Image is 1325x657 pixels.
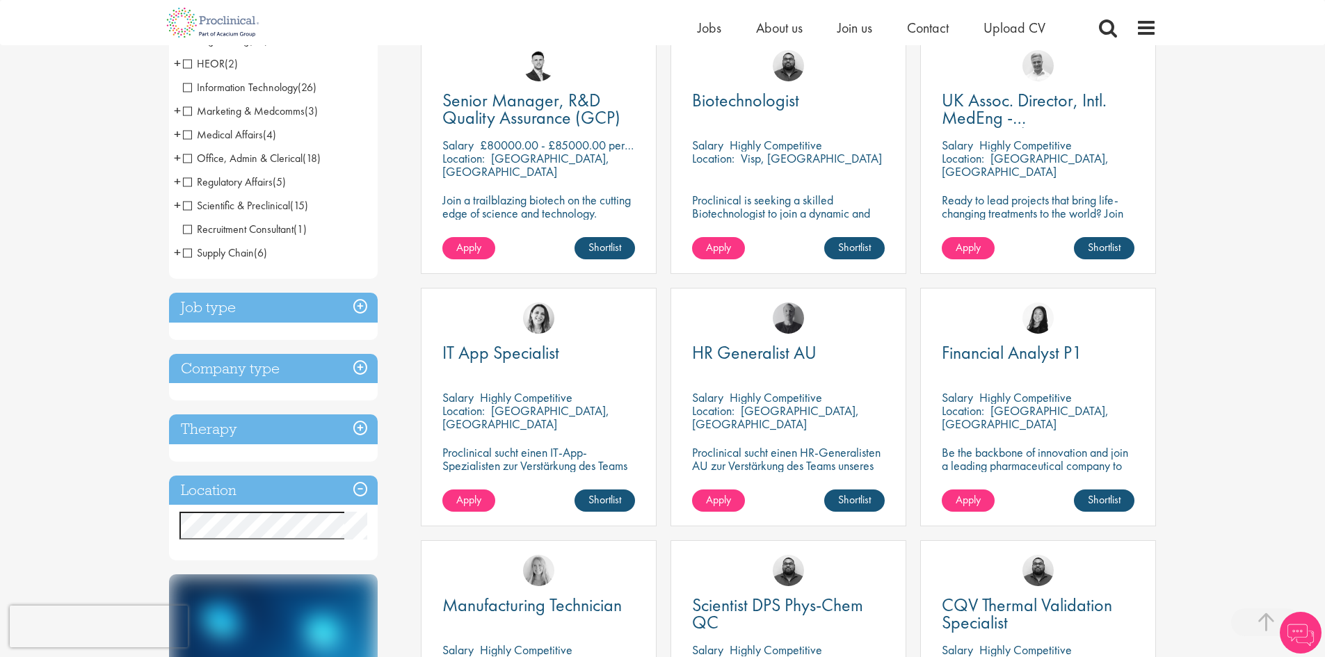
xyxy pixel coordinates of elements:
span: HEOR [183,56,225,71]
span: Senior Manager, R&D Quality Assurance (GCP) [442,88,620,129]
a: Shortlist [575,489,635,512]
a: Joshua Bye [1022,50,1054,81]
span: Supply Chain [183,245,267,260]
p: [GEOGRAPHIC_DATA], [GEOGRAPHIC_DATA] [942,403,1109,432]
a: Apply [692,237,745,259]
span: About us [756,19,803,37]
span: Jobs [698,19,721,37]
a: Apply [942,237,995,259]
a: CQV Thermal Validation Specialist [942,597,1134,631]
p: [GEOGRAPHIC_DATA], [GEOGRAPHIC_DATA] [442,403,609,432]
span: (15) [290,198,308,213]
a: Senior Manager, R&D Quality Assurance (GCP) [442,92,635,127]
span: Recruitment Consultant [183,222,307,236]
img: Joshua Godden [523,50,554,81]
span: Biotechnologist [692,88,799,112]
a: Shortlist [824,237,885,259]
span: Apply [456,240,481,254]
span: Information Technology [183,80,316,95]
span: Location: [942,150,984,166]
span: Location: [442,150,485,166]
span: + [174,147,181,168]
a: Scientist DPS Phys-Chem QC [692,597,885,631]
a: Ashley Bennett [773,555,804,586]
span: HR Generalist AU [692,341,817,364]
p: [GEOGRAPHIC_DATA], [GEOGRAPHIC_DATA] [692,403,859,432]
h3: Therapy [169,414,378,444]
span: + [174,195,181,216]
a: Shortlist [1074,489,1134,512]
span: Scientific & Preclinical [183,198,308,213]
span: Medical Affairs [183,127,276,142]
p: Highly Competitive [480,389,572,405]
img: Shannon Briggs [523,555,554,586]
span: Salary [442,389,474,405]
h3: Location [169,476,378,505]
span: + [174,100,181,121]
span: Location: [942,403,984,419]
span: Salary [692,389,723,405]
img: Ashley Bennett [773,50,804,81]
span: Scientist DPS Phys-Chem QC [692,593,863,634]
img: Nur Ergiydiren [523,302,554,334]
img: Numhom Sudsok [1022,302,1054,334]
a: Shortlist [1074,237,1134,259]
span: Salary [442,137,474,153]
span: Regulatory Affairs [183,175,286,189]
span: Scientific & Preclinical [183,198,290,213]
span: Office, Admin & Clerical [183,151,303,165]
span: Office, Admin & Clerical [183,151,321,165]
span: Medical Affairs [183,127,263,142]
a: Apply [692,489,745,512]
span: + [174,53,181,74]
span: (3) [305,104,318,118]
p: [GEOGRAPHIC_DATA], [GEOGRAPHIC_DATA] [942,150,1109,179]
a: Shortlist [824,489,885,512]
span: (5) [273,175,286,189]
p: £80000.00 - £85000.00 per annum [480,137,659,153]
span: Salary [942,389,973,405]
span: Marketing & Medcomms [183,104,318,118]
span: Location: [692,150,734,166]
span: Apply [706,492,731,507]
p: Proclinical sucht einen IT-App-Spezialisten zur Verstärkung des Teams unseres Kunden in der [GEOG... [442,446,635,498]
a: Contact [907,19,949,37]
p: Highly Competitive [979,389,1072,405]
a: IT App Specialist [442,344,635,362]
a: Ashley Bennett [1022,555,1054,586]
span: (4) [263,127,276,142]
span: (1) [294,222,307,236]
a: Apply [442,489,495,512]
span: + [174,124,181,145]
span: + [174,242,181,263]
span: Financial Analyst P1 [942,341,1082,364]
a: Shortlist [575,237,635,259]
a: Biotechnologist [692,92,885,109]
span: Information Technology [183,80,298,95]
span: + [174,171,181,192]
a: Join us [837,19,872,37]
span: Apply [956,492,981,507]
span: Apply [456,492,481,507]
p: [GEOGRAPHIC_DATA], [GEOGRAPHIC_DATA] [442,150,609,179]
p: Highly Competitive [730,389,822,405]
div: Job type [169,293,378,323]
h3: Company type [169,354,378,384]
p: Ready to lead projects that bring life-changing treatments to the world? Join our client at the f... [942,193,1134,259]
p: Proclinical is seeking a skilled Biotechnologist to join a dynamic and innovative team on a contr... [692,193,885,233]
span: Recruitment Consultant [183,222,294,236]
a: Upload CV [983,19,1045,37]
span: Supply Chain [183,245,254,260]
a: UK Assoc. Director, Intl. MedEng - Oncology/Hematology [942,92,1134,127]
span: UK Assoc. Director, Intl. MedEng - Oncology/Hematology [942,88,1112,147]
a: Felix Zimmer [773,302,804,334]
span: Salary [692,137,723,153]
